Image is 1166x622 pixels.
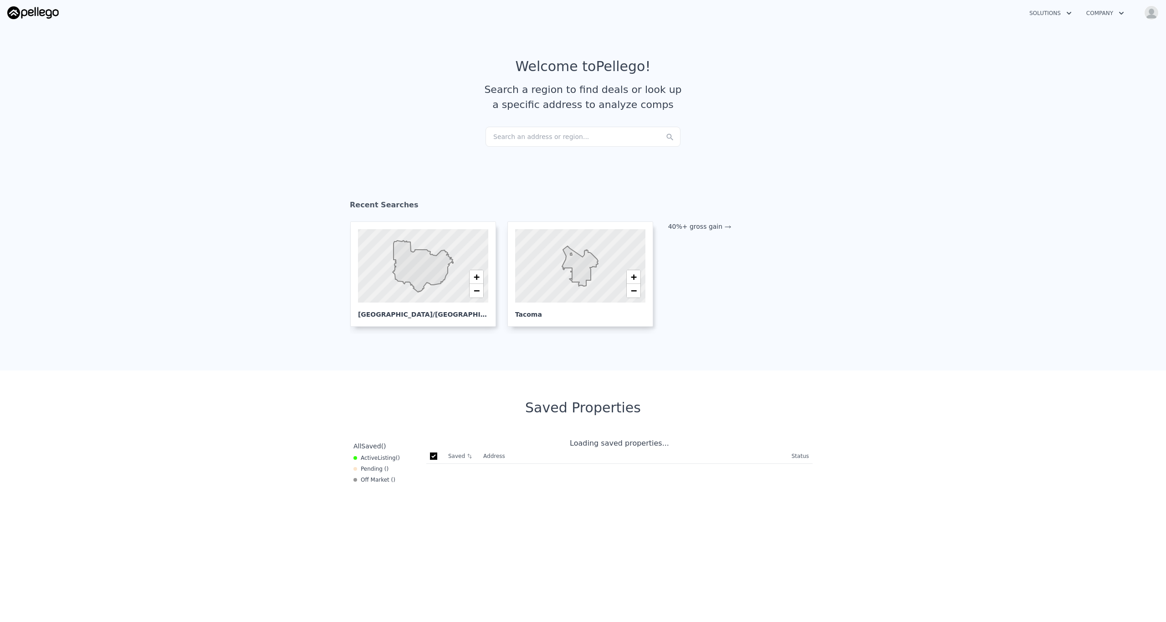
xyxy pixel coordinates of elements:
a: Tacoma [507,221,660,327]
span: + [474,271,480,283]
span: + [631,271,637,283]
div: Loading saved properties... [426,438,813,449]
a: Zoom out [627,284,640,298]
div: Off Market ( ) [353,476,395,483]
span: − [474,285,480,296]
div: Search a region to find deals or look up a specific address to analyze comps [481,82,685,112]
a: Zoom in [470,270,483,284]
a: Zoom in [627,270,640,284]
div: Search an address or region... [486,127,680,147]
span: Saved [361,442,381,450]
th: Saved [445,449,480,463]
img: avatar [1144,5,1159,20]
div: Pending ( ) [353,465,389,473]
th: Address [480,449,788,464]
div: Saved Properties [350,400,816,416]
img: Pellego [7,6,59,19]
div: Welcome to Pellego ! [516,58,651,75]
div: [GEOGRAPHIC_DATA]/[GEOGRAPHIC_DATA] [358,303,488,319]
span: Listing [378,455,396,461]
div: Tacoma [515,303,645,319]
div: All ( ) [353,442,386,451]
button: Solutions [1022,5,1079,21]
a: Zoom out [470,284,483,298]
a: [GEOGRAPHIC_DATA]/[GEOGRAPHIC_DATA] [350,221,503,327]
div: Recent Searches [350,192,816,221]
span: − [631,285,637,296]
span: Active ( ) [361,454,400,462]
th: Status [788,449,813,464]
button: Company [1079,5,1131,21]
a: 40%+ gross gain [668,223,731,230]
